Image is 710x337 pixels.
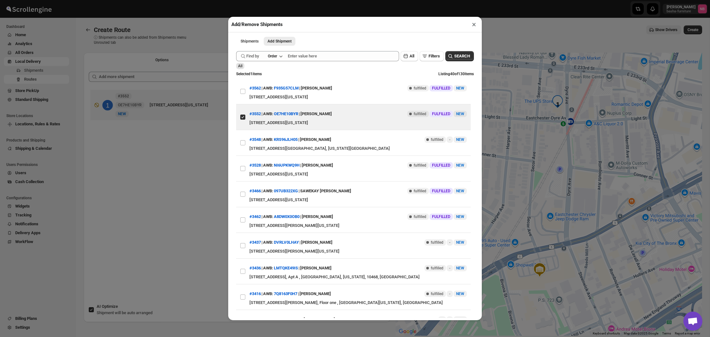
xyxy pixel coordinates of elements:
[420,51,444,61] button: Filters
[454,53,470,59] span: SEARCH
[274,111,298,116] button: OE7HE10BYR
[456,292,464,296] span: NEW
[249,237,332,248] div: | |
[249,137,261,142] button: #3548
[441,317,443,322] span: --
[263,291,273,297] span: AWB:
[401,51,418,61] button: All
[456,215,464,219] span: NEW
[301,83,332,94] div: [PERSON_NAME]
[449,266,450,271] span: -
[231,21,283,28] h2: Add/Remove Shipments
[414,111,426,116] span: fulfilled
[249,160,333,171] div: | |
[249,83,332,94] div: | |
[249,197,467,203] div: [STREET_ADDRESS][US_STATE]
[445,51,474,61] button: SEARCH
[268,54,277,59] div: Order
[274,291,297,296] button: 7Q8163F0H7
[449,291,450,296] span: -
[249,291,261,296] button: #3416
[249,145,467,152] div: [STREET_ADDRESS][GEOGRAPHIC_DATA], [US_STATE][GEOGRAPHIC_DATA]
[249,188,261,193] button: #3466
[249,240,261,245] button: #3437
[249,262,332,274] div: | |
[274,137,298,142] button: KRS96JLH05
[263,214,273,220] span: AWB:
[300,288,331,300] div: [PERSON_NAME]
[431,266,443,271] span: fulfilled
[300,185,351,197] div: SAWEKAY [PERSON_NAME]
[429,54,440,58] span: Filters
[432,86,450,91] span: FULFILLED
[449,317,450,322] span: -
[249,108,332,120] div: | |
[302,211,333,222] div: [PERSON_NAME]
[249,86,261,90] button: #3562
[456,112,464,116] span: NEW
[449,137,450,142] span: -
[236,72,262,76] span: Selected 1 items
[304,314,335,325] div: [PERSON_NAME]
[432,188,450,194] span: FULFILLED
[456,86,464,90] span: NEW
[264,52,286,61] button: Order
[249,300,467,306] div: [STREET_ADDRESS][PERSON_NAME], Floor one , [GEOGRAPHIC_DATA][US_STATE], [GEOGRAPHIC_DATA]
[249,163,261,168] button: #3528
[274,240,299,245] button: DVRLV0LHAY
[249,248,467,254] div: [STREET_ADDRESS][PERSON_NAME][US_STATE]
[302,160,333,171] div: [PERSON_NAME]
[469,20,479,29] button: ×
[683,312,702,331] div: Open chat
[300,134,331,145] div: [PERSON_NAME]
[456,317,464,322] span: NEW
[432,214,450,219] span: FULFILLED
[249,214,261,219] button: #3462
[249,266,261,270] button: #3436
[288,51,399,61] input: Enter value here
[249,317,261,322] button: #3366
[274,188,298,193] button: 097UB322XG
[432,163,450,168] span: FULFILLED
[456,189,464,193] span: NEW
[456,137,464,142] span: NEW
[263,265,273,271] span: AWB:
[432,111,450,116] span: FULFILLED
[410,54,414,58] span: All
[274,317,301,322] button: EHCWOAKM26
[249,120,467,126] div: [STREET_ADDRESS][US_STATE]
[268,39,292,44] span: Add Shipment
[274,86,299,90] button: F935G57CLM
[414,86,426,91] span: fulfilled
[263,111,273,117] span: AWB:
[431,137,443,142] span: fulfilled
[274,163,300,168] button: NI6UPKWQ9H
[249,211,333,222] div: | |
[249,111,261,116] button: #3552
[456,266,464,270] span: NEW
[456,240,464,245] span: NEW
[263,239,273,246] span: AWB:
[84,67,390,286] div: Selected Shipments
[414,188,426,194] span: fulfilled
[300,108,332,120] div: [PERSON_NAME]
[274,214,300,219] button: A8DW0X0OB0
[249,314,335,325] div: | |
[249,274,467,280] div: [STREET_ADDRESS], Apt A , [GEOGRAPHIC_DATA], [US_STATE], 10468, [GEOGRAPHIC_DATA]
[263,85,273,91] span: AWB:
[456,163,464,168] span: NEW
[414,214,426,219] span: fulfilled
[274,266,298,270] button: LMTQKE49IS
[249,185,351,197] div: | |
[300,262,332,274] div: [PERSON_NAME]
[431,291,443,296] span: fulfilled
[263,136,273,143] span: AWB:
[241,39,259,44] span: Shipments
[414,163,426,168] span: fulfilled
[249,134,331,145] div: | |
[263,162,273,168] span: AWB:
[246,53,259,59] span: Find by
[249,171,467,177] div: [STREET_ADDRESS][US_STATE]
[263,316,273,323] span: AWB:
[431,240,443,245] span: fulfilled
